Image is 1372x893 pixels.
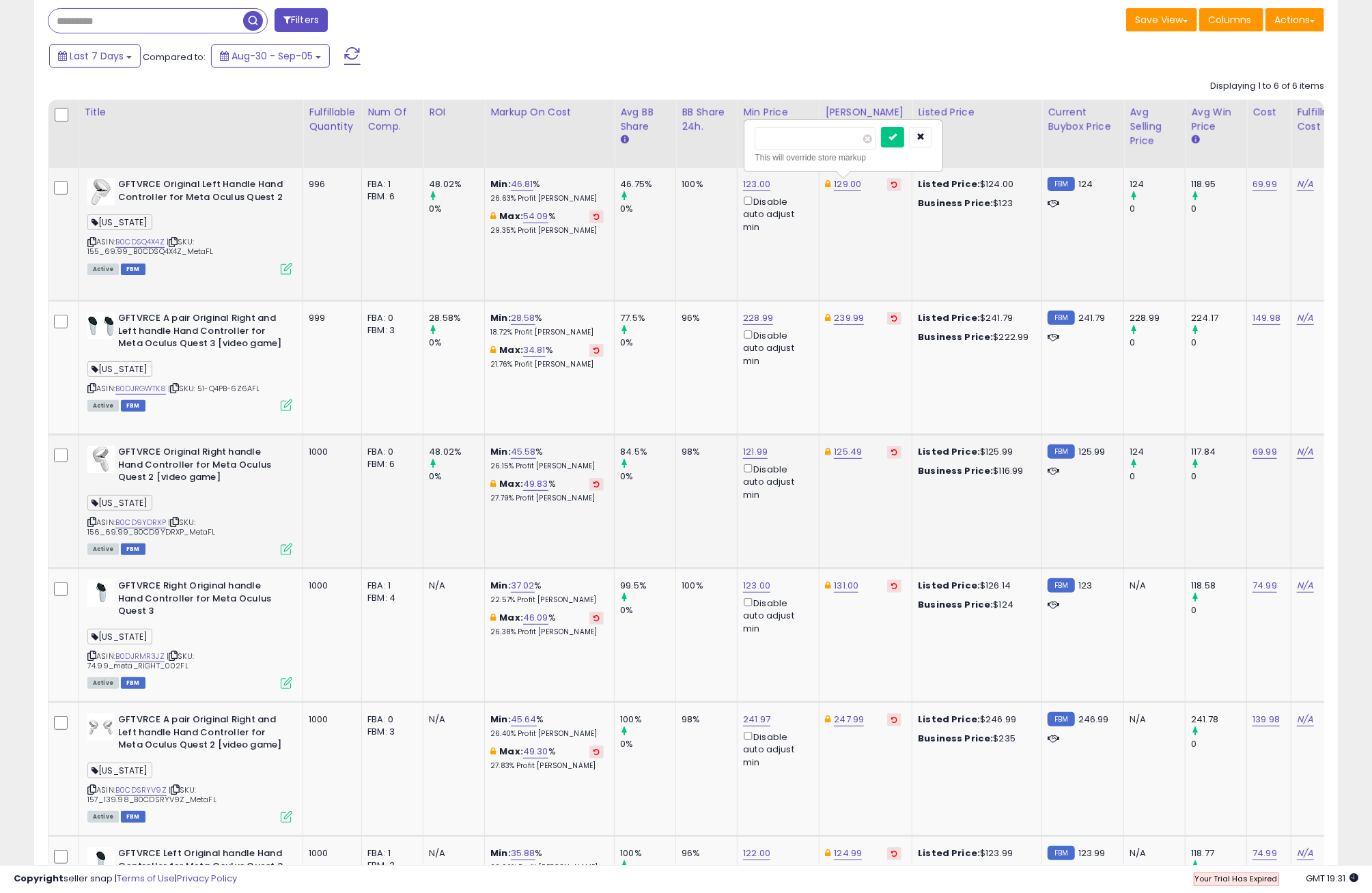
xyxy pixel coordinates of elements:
div: 96% [682,312,727,324]
th: The percentage added to the cost of goods (COGS) that forms the calculator for Min & Max prices. [485,100,615,168]
a: 34.81 [523,343,546,357]
div: 0 [1130,337,1185,349]
div: 0% [620,337,675,349]
div: Disable auto adjust min [743,328,809,367]
span: All listings currently available for purchase on Amazon [87,543,119,555]
button: Last 7 Days [49,44,141,68]
i: Revert to store-level Dynamic Max Price [891,449,897,455]
a: Privacy Policy [177,872,237,885]
div: 0 [1191,203,1246,215]
a: 54.09 [523,210,548,223]
div: 0 [1191,604,1246,616]
div: Title [84,105,297,119]
div: ASIN: [87,178,292,273]
div: 1000 [309,446,351,458]
b: Business Price: [918,598,993,611]
span: | SKU: 74.99_meta_RIGHT_002FL [87,651,194,671]
img: 21U2KliTEPL._SL40_.jpg [87,847,115,875]
a: 45.64 [511,713,537,726]
a: 123.00 [743,178,770,191]
div: FBM: 4 [367,592,412,604]
div: 241.78 [1191,713,1246,726]
div: 1000 [309,847,351,860]
span: | SKU: 156_69.99_B0CD9YDRXP_MetaFL [87,517,216,537]
div: 124 [1130,178,1185,190]
span: FBM [121,264,145,275]
i: Revert to store-level Max Markup [593,481,600,487]
a: 122.00 [743,847,770,860]
div: 0% [429,203,484,215]
div: Markup on Cost [490,105,608,119]
div: seller snap | | [14,873,237,885]
div: 118.95 [1191,178,1246,190]
div: 48.02% [429,178,484,190]
button: Filters [275,8,328,32]
div: 0% [620,604,675,616]
div: FBA: 0 [367,312,412,324]
div: 100% [620,847,675,860]
span: FBM [121,811,145,823]
button: Save View [1126,8,1197,31]
div: N/A [429,713,474,726]
div: N/A [429,580,474,592]
div: 0% [429,337,484,349]
div: Cost [1252,105,1285,119]
b: Listed Price: [918,713,980,726]
a: 149.98 [1252,311,1280,325]
div: 1000 [309,580,351,592]
div: 48.02% [429,446,484,458]
span: All listings currently available for purchase on Amazon [87,677,119,689]
div: FBM: 6 [367,190,412,203]
b: Min: [490,445,511,458]
div: % [490,746,604,771]
div: Displaying 1 to 6 of 6 items [1210,80,1324,93]
b: Max: [499,611,523,624]
div: 0 [1191,337,1246,349]
a: 35.88 [511,847,535,860]
a: 125.49 [834,445,862,459]
a: 46.09 [523,611,548,625]
strong: Copyright [14,872,64,885]
p: 26.40% Profit [PERSON_NAME] [490,729,604,739]
div: 100% [620,713,675,726]
img: 31t9C2rg2cL._SL40_.jpg [87,713,115,741]
p: 27.83% Profit [PERSON_NAME] [490,761,604,771]
span: Aug-30 - Sep-05 [232,49,313,63]
div: $124 [918,599,1031,611]
a: 49.83 [523,477,548,491]
div: % [490,612,604,637]
a: B0CDSRYV9Z [115,784,167,796]
span: 125.99 [1078,445,1106,458]
div: Avg Win Price [1191,105,1241,134]
b: Business Price: [918,464,993,477]
div: 0% [429,470,484,483]
button: Actions [1265,8,1324,31]
div: 1000 [309,713,351,726]
div: 996 [309,178,351,190]
a: 139.98 [1252,713,1280,726]
span: Your Trial Has Expired [1195,873,1278,884]
div: 0 [1191,738,1246,750]
a: Terms of Use [117,872,175,885]
a: 28.58 [511,311,535,325]
div: $246.99 [918,713,1031,726]
b: GFTVRCE A pair Original Right and Left handle Hand Controller for Meta Oculus Quest 3 [video game] [118,312,284,354]
a: 69.99 [1252,445,1277,459]
div: Num of Comp. [367,105,417,134]
span: FBM [121,543,145,555]
div: Disable auto adjust min [743,729,809,769]
b: Business Price: [918,197,993,210]
a: 123.00 [743,579,770,593]
b: Listed Price: [918,445,980,458]
b: GFTVRCE Right Original handle Hand Controller for Meta Oculus Quest 3 [118,580,284,621]
b: Min: [490,579,511,592]
div: N/A [429,847,474,860]
div: FBA: 1 [367,847,412,860]
b: GFTVRCE Original Left Handle Hand Controller for Meta Oculus Quest 2 [118,178,284,207]
span: 123.99 [1078,847,1106,860]
span: 124 [1078,178,1093,190]
div: Avg Selling Price [1130,105,1179,148]
span: | SKU: 157_139.98_B0CDSRYV9Z_MetaFL [87,784,216,805]
div: ROI [429,105,479,119]
div: 0 [1130,470,1185,483]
